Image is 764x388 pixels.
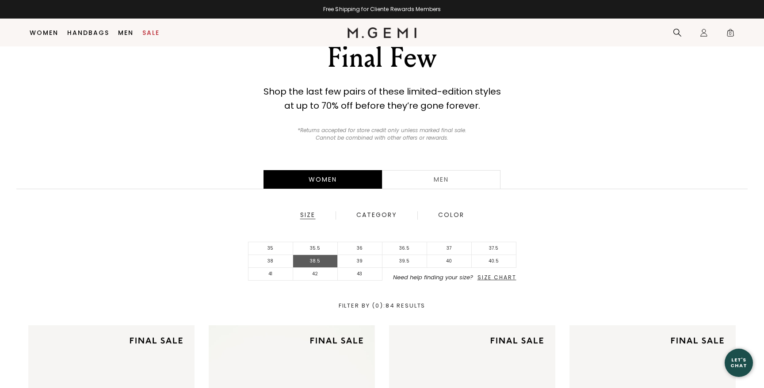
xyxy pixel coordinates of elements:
li: 41 [248,268,293,281]
img: M.Gemi [348,27,417,38]
li: 40 [427,255,472,268]
li: 38.5 [293,255,338,268]
li: 40.5 [472,255,516,268]
li: 37.5 [472,242,516,255]
span: 0 [726,30,735,39]
li: 35.5 [293,242,338,255]
li: 38 [248,255,293,268]
li: 37 [427,242,472,255]
li: 36.5 [382,242,427,255]
li: 43 [338,268,382,281]
li: Need help finding your size? [382,274,516,281]
div: Size [300,211,316,219]
strong: Shop the last few pairs of these limited-edition styles at up to 70% off before they’re gone fore... [264,85,501,112]
li: 35 [248,242,293,255]
li: 39 [338,255,382,268]
div: Final Few [229,42,535,74]
p: *Returns accepted for store credit only unless marked final sale. Cannot be combined with other o... [293,127,472,142]
img: final sale tag [484,331,550,351]
a: Men [382,170,500,189]
div: Color [438,211,465,219]
a: Women [30,29,58,36]
li: 42 [293,268,338,281]
div: Filter By (0) : 84 Results [11,303,753,309]
img: final sale tag [303,331,370,351]
li: 36 [338,242,382,255]
span: Size Chart [477,274,516,281]
img: final sale tag [664,331,730,351]
div: Women [264,170,382,189]
div: Category [356,211,397,219]
a: Sale [142,29,160,36]
a: Handbags [67,29,109,36]
div: Let's Chat [725,357,753,368]
li: 39.5 [382,255,427,268]
a: Men [118,29,134,36]
img: final sale tag [123,331,189,351]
